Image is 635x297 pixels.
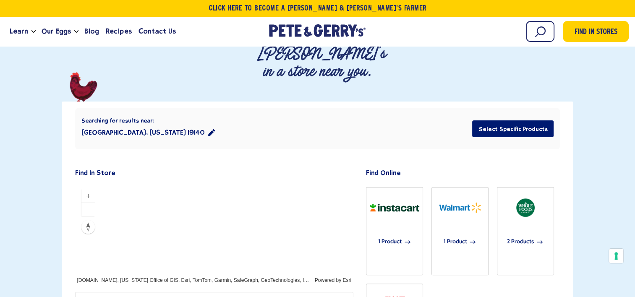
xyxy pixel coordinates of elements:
a: Blog [81,20,102,43]
button: Open the dropdown menu for Our Eggs [74,30,78,33]
input: Search [526,21,554,42]
button: Your consent preferences for tracking technologies [609,249,623,263]
a: Contact Us [135,20,179,43]
a: Recipes [102,20,135,43]
span: Recipes [106,26,131,36]
span: Blog [84,26,99,36]
span: Contact Us [138,26,176,36]
a: Find in Stores [563,21,629,42]
span: Learn [10,26,28,36]
span: Find in Stores [575,27,617,38]
a: Learn [6,20,31,43]
button: Open the dropdown menu for Learn [31,30,36,33]
a: Our Eggs [38,20,74,43]
span: Our Eggs [42,26,71,36]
